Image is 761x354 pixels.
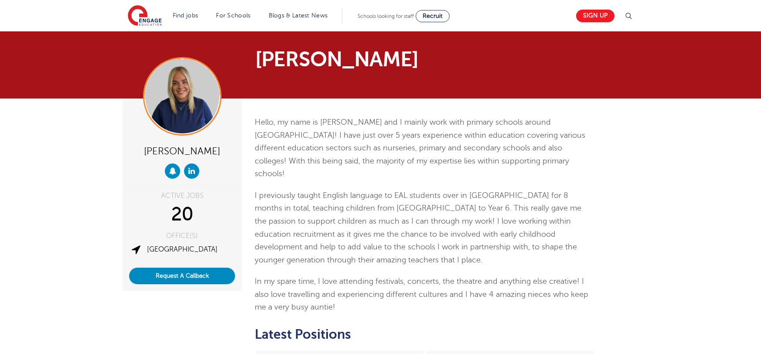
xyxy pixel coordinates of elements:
span: Schools looking for staff [358,13,414,19]
div: OFFICE(S) [129,232,235,239]
a: Sign up [576,10,614,22]
div: ACTIVE JOBS [129,192,235,199]
a: Find jobs [173,12,198,19]
span: In my spare time, I love attending festivals, concerts, the theatre and anything else creative! I... [255,277,588,311]
h1: [PERSON_NAME] [255,49,462,70]
span: Recruit [423,13,443,19]
a: [GEOGRAPHIC_DATA] [147,245,218,253]
img: Engage Education [128,5,162,27]
div: 20 [129,204,235,225]
a: Blogs & Latest News [269,12,328,19]
div: [PERSON_NAME] [129,142,235,159]
button: Request A Callback [129,268,235,284]
a: For Schools [216,12,250,19]
a: Recruit [416,10,450,22]
h2: Latest Positions [255,327,594,342]
span: I previously taught English language to EAL students over in [GEOGRAPHIC_DATA] for 8 months in to... [255,191,581,264]
span: Hello, my name is [PERSON_NAME] and I mainly work with primary schools around [GEOGRAPHIC_DATA]! ... [255,118,585,178]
